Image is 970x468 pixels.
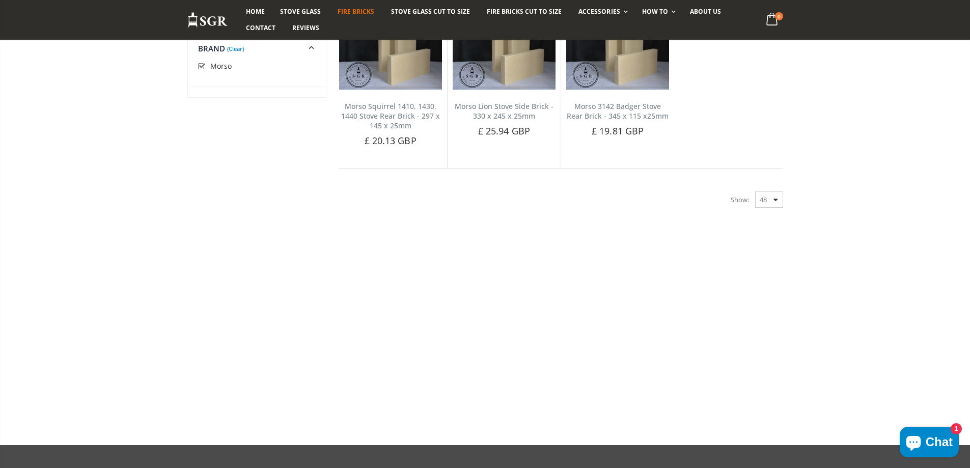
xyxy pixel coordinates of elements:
a: How To [634,4,681,20]
a: 0 [762,10,783,30]
span: £ 20.13 GBP [365,134,417,147]
span: Stove Glass Cut To Size [391,7,470,16]
span: £ 25.94 GBP [478,125,530,137]
inbox-online-store-chat: Shopify online store chat [897,427,962,460]
span: Accessories [578,7,620,16]
a: Stove Glass [272,4,328,20]
a: About us [682,4,729,20]
span: Brand [198,43,226,53]
span: Contact [246,23,275,32]
span: Reviews [292,23,319,32]
a: Stove Glass Cut To Size [383,4,478,20]
img: Stove Glass Replacement [187,12,228,29]
a: (Clear) [227,47,244,50]
span: How To [642,7,668,16]
a: Reviews [285,20,327,36]
span: £ 19.81 GBP [592,125,644,137]
span: Home [246,7,265,16]
span: 0 [775,12,783,20]
a: Home [238,4,272,20]
a: Morso 3142 Badger Stove Rear Brick - 345 x 115 x25mm [567,101,669,121]
img: Morso Lion Stove Side Brick [453,15,556,90]
img: Morso Squirrel 1410, 1430, 1440 Stove Rear Brick [339,15,442,90]
a: Fire Bricks Cut To Size [479,4,569,20]
span: Show: [731,191,749,208]
a: Contact [238,20,283,36]
img: Morso 3142 Badger Stove Rear Brick [566,15,669,90]
span: Morso [210,61,232,71]
a: Morso Lion Stove Side Brick - 330 x 245 x 25mm [455,101,553,121]
a: Morso Squirrel 1410, 1430, 1440 Stove Rear Brick - 297 x 145 x 25mm [341,101,440,130]
a: Accessories [571,4,632,20]
a: Fire Bricks [330,4,382,20]
span: Fire Bricks [338,7,374,16]
span: Stove Glass [280,7,321,16]
span: Fire Bricks Cut To Size [487,7,562,16]
span: About us [690,7,721,16]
